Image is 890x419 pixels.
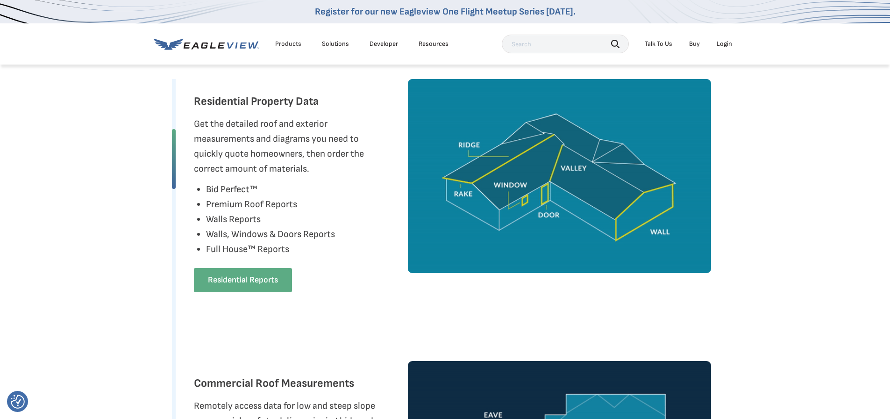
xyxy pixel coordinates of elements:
[689,40,700,48] a: Buy
[194,376,354,391] h3: Commercial Roof Measurements
[194,116,385,176] p: Get the detailed roof and exterior measurements and diagrams you need to quickly quote homeowners...
[645,40,672,48] div: Talk To Us
[206,242,335,257] li: Full House™ Reports
[315,6,576,17] a: Register for our new Eagleview One Flight Meetup Series [DATE].
[206,212,335,227] li: Walls Reports
[370,40,398,48] a: Developer
[194,94,319,109] h3: Residential Property Data
[419,40,449,48] div: Resources
[275,40,301,48] div: Products
[11,395,25,409] button: Consent Preferences
[502,35,629,53] input: Search
[206,182,335,197] li: Bid Perfect™
[11,395,25,409] img: Revisit consent button
[194,268,292,292] a: Residential Reports
[206,197,335,212] li: Premium Roof Reports
[322,40,349,48] div: Solutions
[206,227,335,242] li: Walls, Windows & Doors Reports
[717,40,732,48] div: Login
